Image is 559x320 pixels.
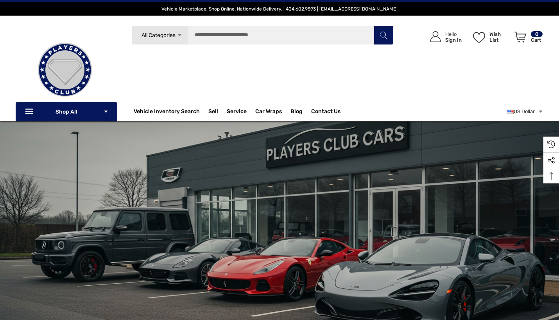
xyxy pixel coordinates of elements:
[514,32,526,43] svg: Review Your Cart
[473,32,485,43] svg: Wish List
[208,104,227,119] a: Sell
[103,109,109,114] svg: Icon Arrow Down
[489,31,510,43] p: Wish List
[290,108,303,117] a: Blog
[134,108,200,117] a: Vehicle Inventory Search
[255,104,290,119] a: Car Wraps
[469,23,511,50] a: Wish List Wish List
[141,32,175,39] span: All Categories
[255,108,282,117] span: Car Wraps
[208,108,218,117] span: Sell
[507,104,543,119] a: USD
[26,31,104,109] img: Players Club | Cars For Sale
[547,140,555,148] svg: Recently Viewed
[374,25,393,45] button: Search
[24,107,36,116] svg: Icon Line
[543,172,559,180] svg: Top
[547,156,555,164] svg: Social Media
[445,31,462,37] p: Hello
[177,32,183,38] svg: Icon Arrow Down
[430,31,441,42] svg: Icon User Account
[161,6,398,12] span: Vehicle Marketplace. Shop Online. Nationwide Delivery. | 404.602.9593 | [EMAIL_ADDRESS][DOMAIN_NAME]
[421,23,466,50] a: Sign in
[132,25,188,45] a: All Categories Icon Arrow Down Icon Arrow Up
[531,31,543,37] p: 0
[511,23,543,54] a: Cart with 0 items
[16,102,117,121] p: Shop All
[227,108,247,117] a: Service
[531,37,543,43] p: Cart
[445,37,462,43] p: Sign In
[311,108,340,117] a: Contact Us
